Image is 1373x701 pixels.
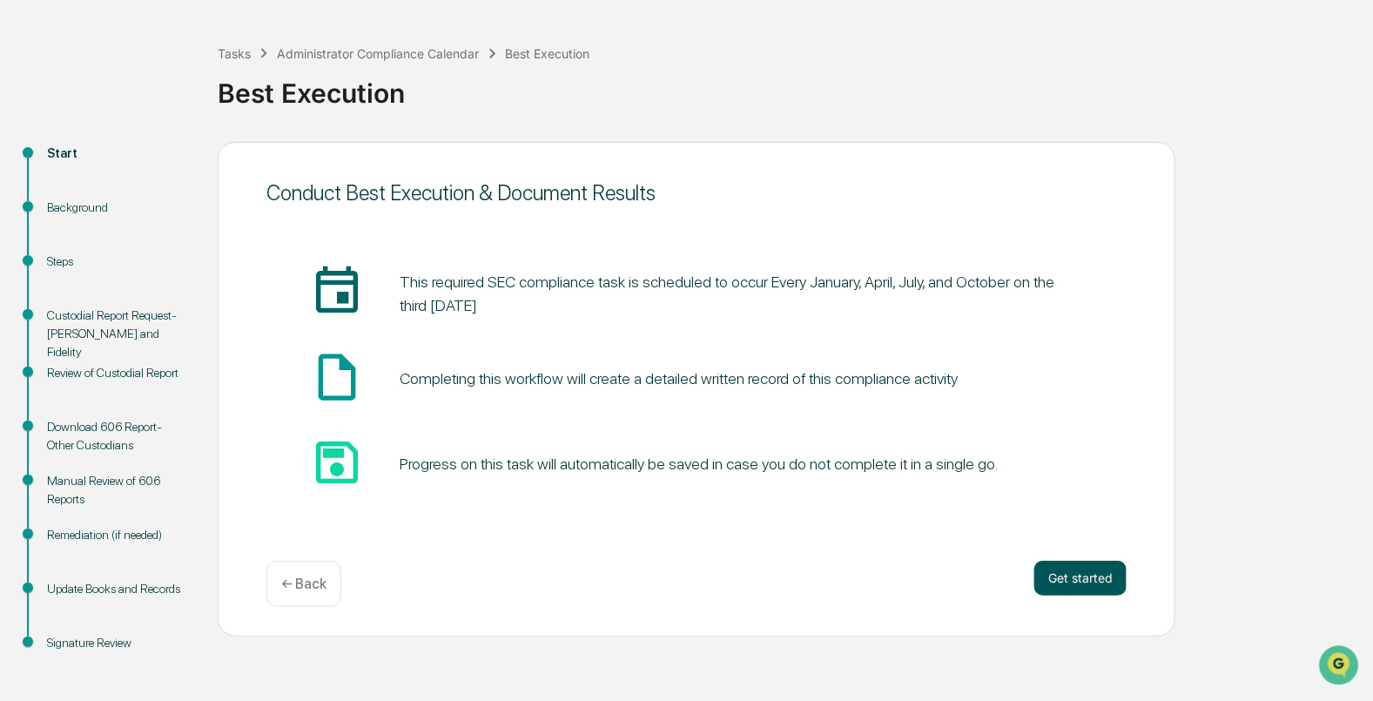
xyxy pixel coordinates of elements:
div: 🖐️ [17,221,31,235]
span: save_icon [309,435,365,490]
button: Get started [1034,561,1127,596]
a: 🗄️Attestations [119,212,223,244]
p: How can we help? [17,37,317,64]
iframe: Open customer support [1317,644,1364,691]
span: insert_drive_file_icon [309,349,365,405]
div: Tasks [218,46,251,61]
div: Conduct Best Execution & Document Results [266,180,1127,206]
div: Manual Review of 606 Reports [47,472,190,509]
div: Start new chat [59,133,286,151]
a: Powered byPylon [123,294,211,308]
span: Attestations [144,219,216,237]
div: 🗄️ [126,221,140,235]
div: Download 606 Report- Other Custodians [47,418,190,455]
img: 1746055101610-c473b297-6a78-478c-a979-82029cc54cd1 [17,133,49,165]
span: Preclearance [35,219,112,237]
div: Signature Review [47,634,190,652]
div: 🔎 [17,254,31,268]
p: ← Back [281,576,326,592]
div: Custodial Report Request- [PERSON_NAME] and Fidelity [47,307,190,361]
div: Best Execution [506,46,590,61]
span: insert_invitation_icon [309,264,365,320]
span: Pylon [173,295,211,308]
button: Start new chat [296,138,317,159]
span: Data Lookup [35,253,110,270]
div: Best Execution [218,64,1364,109]
div: Progress on this task will automatically be saved in case you do not complete it in a single go. [400,455,998,473]
pre: This required SEC compliance task is scheduled to occur Every January, April, July, and October o... [400,270,1083,317]
div: Completing this workflow will create a detailed written record of this compliance activity [400,369,958,388]
div: Background [47,199,190,217]
input: Clear [45,79,287,98]
div: Remediation (if needed) [47,526,190,544]
div: Review of Custodial Report [47,364,190,382]
div: Start [47,145,190,163]
div: Update Books and Records [47,580,190,598]
div: Steps [47,253,190,271]
div: We're available if you need us! [59,151,220,165]
a: 🔎Data Lookup [10,246,117,277]
div: Administrator Compliance Calendar [277,46,479,61]
a: 🖐️Preclearance [10,212,119,244]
